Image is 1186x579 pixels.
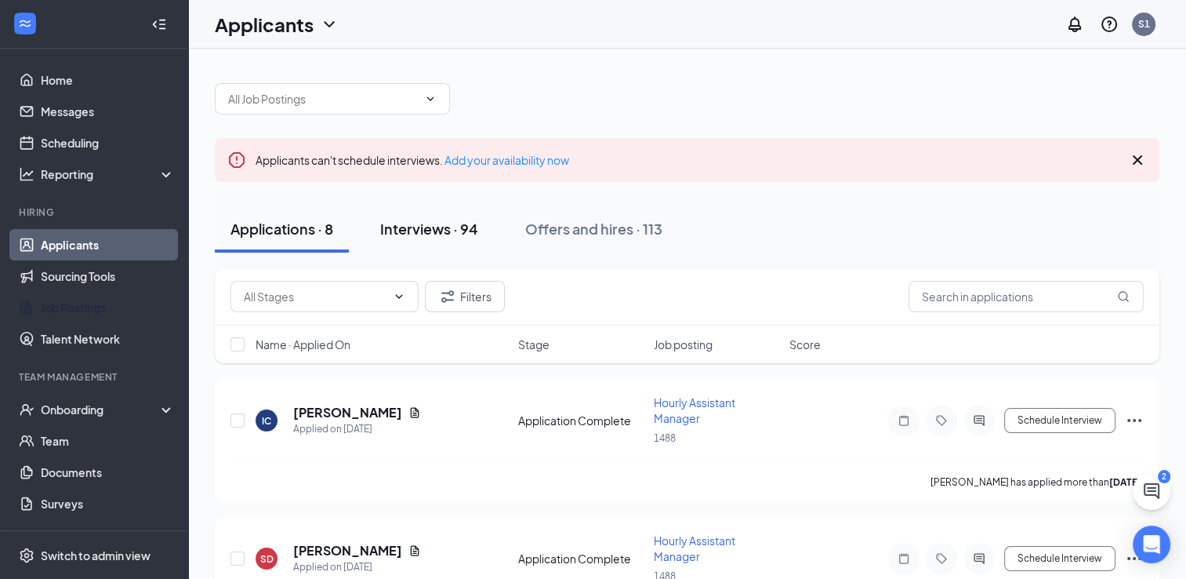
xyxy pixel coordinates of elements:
div: Onboarding [41,402,161,417]
div: Applied on [DATE] [293,559,421,575]
span: Hourly Assistant Manager [654,533,735,563]
button: Schedule Interview [1004,408,1115,433]
svg: Collapse [151,16,167,32]
div: Open Intercom Messenger [1133,526,1170,563]
a: Scheduling [41,127,175,158]
a: Home [41,64,175,96]
svg: Settings [19,548,34,563]
svg: Note [894,414,913,427]
h5: [PERSON_NAME] [293,542,402,559]
svg: Error [227,151,246,169]
svg: UserCheck [19,402,34,417]
svg: Tag [932,552,951,565]
div: Interviews · 94 [380,219,478,239]
a: Job Postings [41,292,175,323]
svg: ChatActive [1142,482,1161,501]
button: Filter Filters [425,281,505,312]
a: Sourcing Tools [41,260,175,292]
b: [DATE] [1109,476,1141,488]
svg: Filter [438,287,457,306]
svg: Note [894,552,913,565]
h1: Applicants [215,11,314,38]
div: Team Management [19,370,172,384]
p: [PERSON_NAME] has applied more than . [930,475,1144,489]
div: SD [260,552,274,566]
svg: ActiveChat [970,414,988,427]
svg: Document [408,406,421,419]
div: Reporting [41,166,176,182]
svg: QuestionInfo [1100,15,1119,34]
input: All Job Postings [228,90,418,107]
svg: ChevronDown [393,290,405,303]
a: Messages [41,96,175,127]
div: 2 [1158,470,1170,483]
div: Application Complete [518,551,644,566]
a: Documents [41,457,175,488]
input: Search in applications [909,281,1144,312]
h5: [PERSON_NAME] [293,404,402,421]
div: IC [262,414,271,428]
div: Switch to admin view [41,548,151,563]
span: Applicants can't schedule interviews. [256,153,569,167]
svg: ChevronDown [424,93,437,105]
svg: Ellipses [1125,411,1144,430]
svg: ActiveChat [970,552,988,565]
div: Hiring [19,206,172,219]
svg: Notifications [1065,15,1084,34]
div: Applications · 8 [230,219,333,239]
a: Team [41,425,175,457]
a: Add your availability now [444,153,569,167]
div: Offers and hires · 113 [525,219,662,239]
span: Hourly Assistant Manager [654,395,735,425]
svg: Document [408,544,421,557]
svg: ChevronDown [320,15,339,34]
a: Applicants [41,229,175,260]
svg: WorkstreamLogo [17,16,33,31]
input: All Stages [244,288,386,305]
div: S1 [1138,17,1150,31]
span: Score [789,337,821,352]
button: Schedule Interview [1004,546,1115,571]
svg: Analysis [19,166,34,182]
button: ChatActive [1133,472,1170,510]
span: Stage [518,337,549,352]
div: Application Complete [518,413,644,428]
a: Surveys [41,488,175,519]
svg: MagnifyingGlass [1117,290,1130,303]
div: Applied on [DATE] [293,421,421,437]
svg: Ellipses [1125,549,1144,568]
span: Job posting [654,337,713,352]
svg: Tag [932,414,951,427]
span: Name · Applied On [256,337,350,352]
a: Talent Network [41,323,175,355]
span: 1488 [654,432,676,444]
svg: Cross [1128,151,1147,169]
